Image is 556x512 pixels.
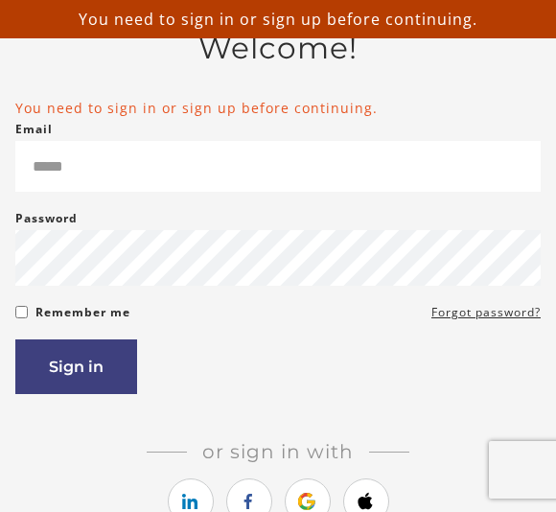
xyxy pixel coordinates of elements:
a: Forgot password? [431,301,541,324]
button: Sign in [15,339,137,394]
p: You need to sign in or sign up before continuing. [8,8,548,31]
h2: Welcome! [15,31,541,67]
label: Password [15,207,78,230]
li: You need to sign in or sign up before continuing. [15,98,541,118]
label: Email [15,118,53,141]
span: Or sign in with [187,440,369,463]
label: Remember me [35,301,130,324]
